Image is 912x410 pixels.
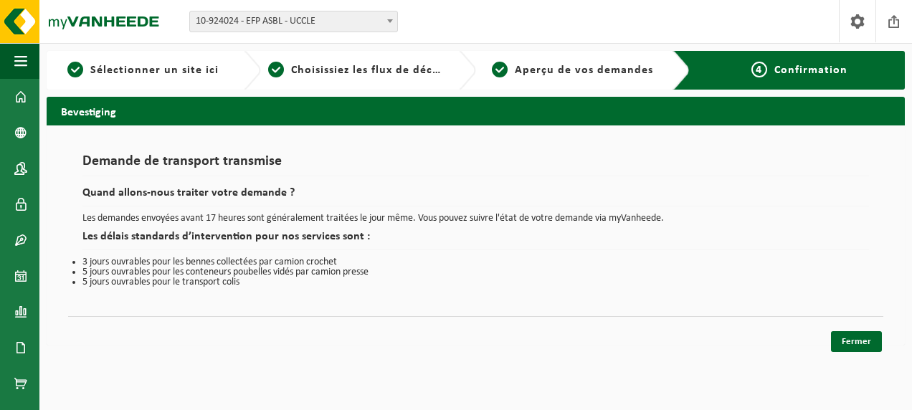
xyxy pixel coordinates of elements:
h2: Les délais standards d’intervention pour nos services sont : [82,231,869,250]
a: 3Aperçu de vos demandes [483,62,662,79]
span: Aperçu de vos demandes [515,65,653,76]
span: 2 [268,62,284,77]
span: 3 [492,62,508,77]
h1: Demande de transport transmise [82,154,869,176]
span: 10-924024 - EFP ASBL - UCCLE [190,11,397,32]
span: 4 [751,62,767,77]
li: 5 jours ouvrables pour le transport colis [82,277,869,287]
li: 3 jours ouvrables pour les bennes collectées par camion crochet [82,257,869,267]
p: Les demandes envoyées avant 17 heures sont généralement traitées le jour même. Vous pouvez suivre... [82,214,869,224]
span: 10-924024 - EFP ASBL - UCCLE [189,11,398,32]
span: 1 [67,62,83,77]
a: 1Sélectionner un site ici [54,62,232,79]
h2: Quand allons-nous traiter votre demande ? [82,187,869,206]
li: 5 jours ouvrables pour les conteneurs poubelles vidés par camion presse [82,267,869,277]
span: Choisissiez les flux de déchets et récipients [291,65,530,76]
a: Fermer [831,331,882,352]
h2: Bevestiging [47,97,905,125]
span: Confirmation [774,65,847,76]
a: 2Choisissiez les flux de déchets et récipients [268,62,447,79]
span: Sélectionner un site ici [90,65,219,76]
